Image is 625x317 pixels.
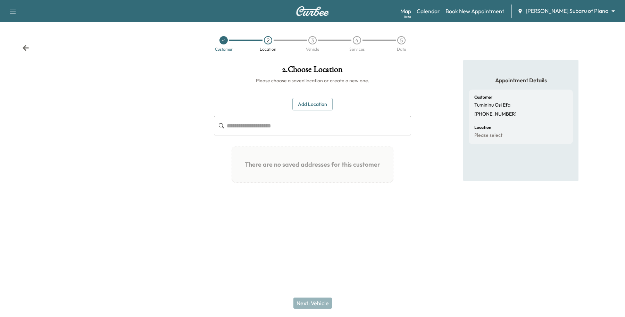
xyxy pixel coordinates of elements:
[474,95,492,99] h6: Customer
[22,44,29,51] div: Back
[397,47,406,51] div: Date
[215,47,233,51] div: Customer
[474,132,502,139] p: Please select
[264,36,272,44] div: 2
[474,102,510,108] p: Tumininu Osi Efa
[469,76,573,84] h5: Appointment Details
[214,65,411,77] h1: 2 . Choose Location
[474,111,517,117] p: [PHONE_NUMBER]
[445,7,504,15] a: Book New Appointment
[260,47,276,51] div: Location
[296,6,329,16] img: Curbee Logo
[214,77,411,84] h6: Please choose a saved location or create a new one.
[397,36,406,44] div: 5
[306,47,319,51] div: Vehicle
[400,7,411,15] a: MapBeta
[308,36,317,44] div: 3
[417,7,440,15] a: Calendar
[526,7,608,15] span: [PERSON_NAME] Subaru of Plano
[292,98,333,111] button: Add Location
[474,125,491,130] h6: Location
[349,47,365,51] div: Services
[353,36,361,44] div: 4
[404,14,411,19] div: Beta
[238,153,387,176] h1: There are no saved addresses for this customer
